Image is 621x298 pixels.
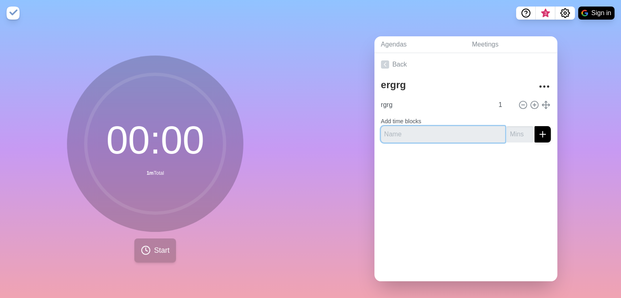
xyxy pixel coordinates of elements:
[374,36,465,53] a: Agendas
[381,126,505,142] input: Name
[581,10,588,16] img: google logo
[374,53,557,76] a: Back
[134,238,176,262] button: Start
[381,118,421,125] label: Add time blocks
[465,36,557,53] a: Meetings
[578,7,614,20] button: Sign in
[516,7,536,20] button: Help
[536,78,552,95] button: More
[378,97,494,113] input: Name
[542,10,549,17] span: 3
[7,7,20,20] img: timeblocks logo
[555,7,575,20] button: Settings
[495,97,515,113] input: Mins
[507,126,533,142] input: Mins
[154,245,169,256] span: Start
[536,7,555,20] button: What’s new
